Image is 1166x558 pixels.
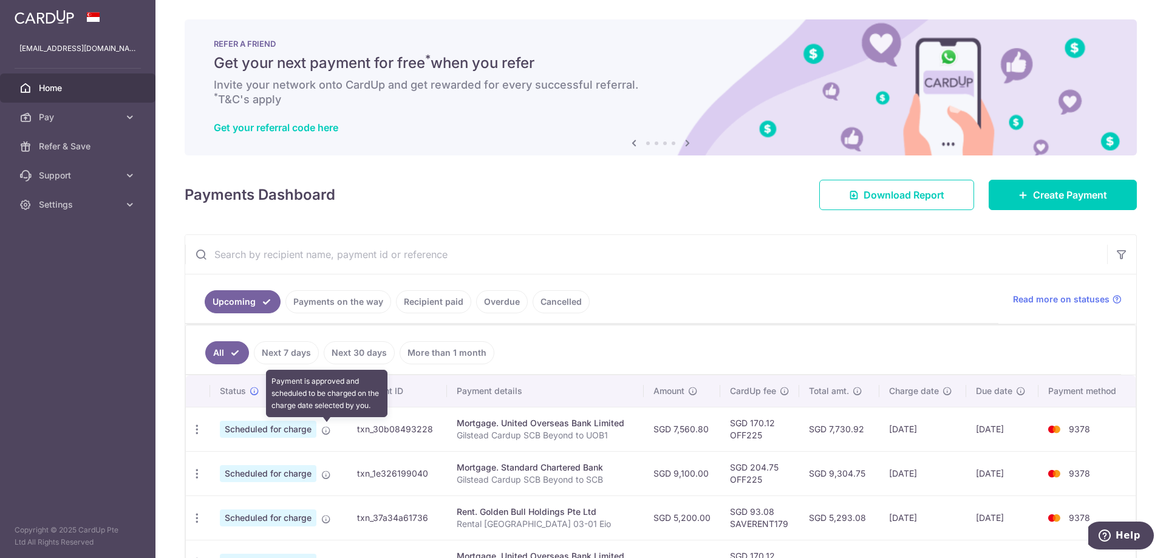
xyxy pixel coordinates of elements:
[347,407,448,451] td: txn_30b08493228
[19,43,136,55] p: [EMAIL_ADDRESS][DOMAIN_NAME]
[205,341,249,364] a: All
[254,341,319,364] a: Next 7 days
[966,407,1039,451] td: [DATE]
[1069,468,1090,478] span: 9378
[457,461,633,474] div: Mortgage. Standard Chartered Bank
[396,290,471,313] a: Recipient paid
[653,385,684,397] span: Amount
[457,506,633,518] div: Rent. Golden Bull Holdings Pte Ltd
[457,417,633,429] div: Mortgage. United Overseas Bank Limited
[644,451,720,495] td: SGD 9,100.00
[864,188,944,202] span: Download Report
[39,111,119,123] span: Pay
[976,385,1012,397] span: Due date
[285,290,391,313] a: Payments on the way
[1042,511,1066,525] img: Bank Card
[220,421,316,438] span: Scheduled for charge
[214,78,1108,107] h6: Invite your network onto CardUp and get rewarded for every successful referral. T&C's apply
[214,39,1108,49] p: REFER A FRIEND
[347,451,448,495] td: txn_1e326199040
[457,474,633,486] p: Gilstead Cardup SCB Beyond to SCB
[799,451,879,495] td: SGD 9,304.75
[400,341,494,364] a: More than 1 month
[39,82,119,94] span: Home
[1013,293,1110,305] span: Read more on statuses
[324,341,395,364] a: Next 30 days
[266,370,387,417] div: Payment is approved and scheduled to be charged on the charge date selected by you.
[644,407,720,451] td: SGD 7,560.80
[819,180,974,210] a: Download Report
[1069,424,1090,434] span: 9378
[39,140,119,152] span: Refer & Save
[879,407,966,451] td: [DATE]
[1088,522,1154,552] iframe: Opens a widget where you can find more information
[1042,466,1066,481] img: Bank Card
[1038,375,1136,407] th: Payment method
[879,495,966,540] td: [DATE]
[966,495,1039,540] td: [DATE]
[966,451,1039,495] td: [DATE]
[879,451,966,495] td: [DATE]
[730,385,776,397] span: CardUp fee
[989,180,1137,210] a: Create Payment
[214,121,338,134] a: Get your referral code here
[39,199,119,211] span: Settings
[220,509,316,526] span: Scheduled for charge
[1042,422,1066,437] img: Bank Card
[457,518,633,530] p: Rental [GEOGRAPHIC_DATA] 03-01 Eio
[1069,512,1090,523] span: 9378
[447,375,643,407] th: Payment details
[644,495,720,540] td: SGD 5,200.00
[15,10,74,24] img: CardUp
[214,53,1108,73] h5: Get your next payment for free when you refer
[720,407,799,451] td: SGD 170.12 OFF225
[476,290,528,313] a: Overdue
[1013,293,1122,305] a: Read more on statuses
[185,184,335,206] h4: Payments Dashboard
[720,495,799,540] td: SGD 93.08 SAVERENT179
[799,495,879,540] td: SGD 5,293.08
[185,235,1107,274] input: Search by recipient name, payment id or reference
[39,169,119,182] span: Support
[457,429,633,441] p: Gilstead Cardup SCB Beyond to UOB1
[809,385,849,397] span: Total amt.
[185,19,1137,155] img: RAF banner
[533,290,590,313] a: Cancelled
[220,385,246,397] span: Status
[347,375,448,407] th: Payment ID
[720,451,799,495] td: SGD 204.75 OFF225
[799,407,879,451] td: SGD 7,730.92
[347,495,448,540] td: txn_37a34a61736
[205,290,281,313] a: Upcoming
[220,465,316,482] span: Scheduled for charge
[1033,188,1107,202] span: Create Payment
[889,385,939,397] span: Charge date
